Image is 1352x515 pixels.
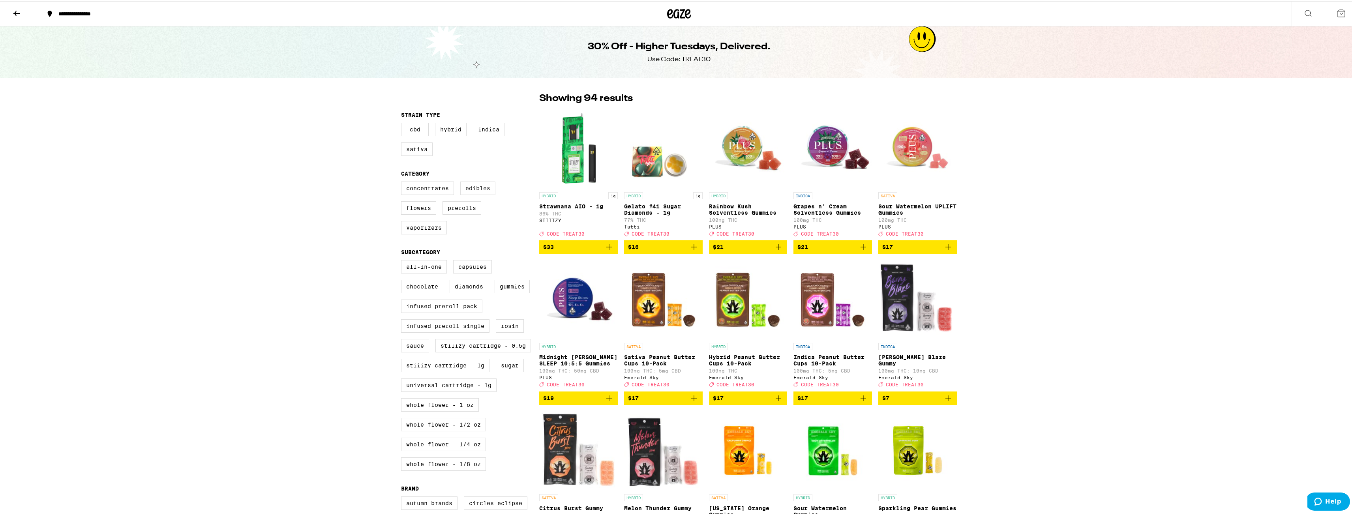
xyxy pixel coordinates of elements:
span: CODE TREAT30 [632,230,669,235]
p: 86% THC [539,210,618,215]
label: Sugar [496,358,524,371]
img: Tutti - Gelato #41 Sugar Diamonds - 1g [624,108,703,187]
img: Emerald Sky - Indica Peanut Butter Cups 10-Pack [793,259,872,338]
img: PLUS - Sour Watermelon UPLIFT Gummies [878,108,957,187]
label: Sativa [401,141,433,155]
img: STIIIZY - Strawnana AIO - 1g [539,108,618,187]
label: Whole Flower - 1/4 oz [401,436,486,450]
label: Infused Preroll Pack [401,298,482,312]
label: Diamonds [450,279,488,292]
span: $21 [797,243,808,249]
p: SATIVA [709,493,728,500]
a: Open page for Hybrid Peanut Butter Cups 10-Pack from Emerald Sky [709,259,788,390]
span: CODE TREAT30 [632,381,669,386]
p: Grapes n' Cream Solventless Gummies [793,202,872,215]
p: 77% THC [624,216,703,221]
span: $16 [628,243,639,249]
p: HYBRID [624,493,643,500]
p: INDICA [793,342,812,349]
p: 100mg THC [878,216,957,221]
span: CODE TREAT30 [547,381,585,386]
label: CBD [401,122,429,135]
p: HYBRID [539,342,558,349]
p: [PERSON_NAME] Blaze Gummy [878,353,957,365]
label: All-In-One [401,259,447,272]
p: Rainbow Kush Solventless Gummies [709,202,788,215]
legend: Category [401,169,429,176]
div: STIIIZY [539,217,618,222]
p: 100mg THC: 50mg CBD [539,367,618,372]
label: Concentrates [401,180,454,194]
p: 100mg THC: 5mg CBD [793,367,872,372]
a: Open page for Rainbow Kush Solventless Gummies from PLUS [709,108,788,239]
label: Edibles [460,180,495,194]
button: Add to bag [709,390,788,404]
label: Universal Cartridge - 1g [401,377,497,391]
p: Sour Watermelon UPLIFT Gummies [878,202,957,215]
p: SATIVA [624,342,643,349]
p: 100mg THC [709,216,788,221]
p: HYBRID [709,191,728,198]
span: CODE TREAT30 [547,230,585,235]
div: PLUS [709,223,788,228]
h1: 30% Off - Higher Tuesdays, Delivered. [588,39,771,52]
img: PLUS - Midnight Berry SLEEP 10:5:5 Gummies [539,259,618,338]
span: CODE TREAT30 [886,381,924,386]
p: Citrus Burst Gummy [539,504,618,510]
p: Showing 94 results [539,91,633,104]
label: Whole Flower - 1 oz [401,397,479,410]
span: CODE TREAT30 [716,230,754,235]
a: Open page for Sativa Peanut Butter Cups 10-Pack from Emerald Sky [624,259,703,390]
span: CODE TREAT30 [886,230,924,235]
span: $17 [882,243,893,249]
label: Whole Flower - 1/8 oz [401,456,486,470]
p: 100mg THC [793,216,872,221]
span: CODE TREAT30 [801,381,839,386]
a: Open page for Midnight Berry SLEEP 10:5:5 Gummies from PLUS [539,259,618,390]
button: Add to bag [793,239,872,253]
img: Emerald Sky - California Orange Gummies [709,410,788,489]
img: Emerald Sky - Sparkling Pear Gummies [878,410,957,489]
p: HYBRID [539,191,558,198]
button: Add to bag [624,390,703,404]
label: STIIIZY Cartridge - 0.5g [435,338,531,351]
label: Indica [473,122,504,135]
label: Chocolate [401,279,443,292]
label: Hybrid [435,122,467,135]
p: SATIVA [539,493,558,500]
span: $17 [628,394,639,400]
button: Add to bag [878,390,957,404]
button: Add to bag [539,390,618,404]
img: Emerald Sky - Sour Watermelon Gummies [793,410,872,489]
label: Vaporizers [401,220,447,233]
p: 1g [693,191,703,198]
p: Indica Peanut Butter Cups 10-Pack [793,353,872,365]
div: Emerald Sky [624,374,703,379]
p: 1g [608,191,618,198]
span: $19 [543,394,554,400]
p: HYBRID [878,493,897,500]
p: Melon Thunder Gummy [624,504,703,510]
div: Use Code: TREAT30 [647,54,711,63]
div: Emerald Sky [878,374,957,379]
p: 100mg THC: 5mg CBD [624,367,703,372]
a: Open page for Gelato #41 Sugar Diamonds - 1g from Tutti [624,108,703,239]
label: Gummies [495,279,530,292]
label: Flowers [401,200,436,213]
label: Whole Flower - 1/2 oz [401,417,486,430]
p: Sativa Peanut Butter Cups 10-Pack [624,353,703,365]
img: Emerald Sky - Sativa Peanut Butter Cups 10-Pack [624,259,703,338]
span: $21 [713,243,724,249]
label: Prerolls [443,200,481,213]
legend: Strain Type [401,110,440,117]
span: $7 [882,394,889,400]
label: STIIIZY Cartridge - 1g [401,358,489,371]
span: CODE TREAT30 [716,381,754,386]
span: $33 [543,243,554,249]
p: 100mg THC [709,367,788,372]
label: Autumn Brands [401,495,458,509]
div: Emerald Sky [709,374,788,379]
p: SATIVA [878,191,897,198]
img: Emerald Sky - Hybrid Peanut Butter Cups 10-Pack [709,259,788,338]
